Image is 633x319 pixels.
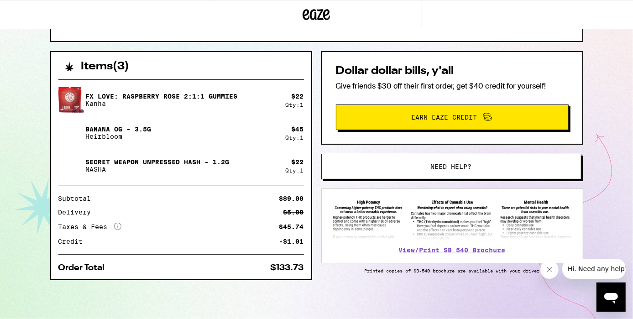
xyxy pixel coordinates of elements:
div: $ 22 [292,93,304,100]
iframe: Button to launch messaging window [596,282,626,312]
div: Qty: 1 [286,135,304,141]
span: Earn Eaze Credit [412,114,477,120]
h2: Items ( 3 ) [81,61,130,72]
div: $133.73 [271,264,304,272]
p: Kanha [86,100,238,107]
div: $45.74 [279,224,304,230]
div: Credit [58,238,89,245]
div: Taxes & Fees [58,223,121,231]
div: $ 22 [292,158,304,166]
iframe: Close message [540,261,559,279]
p: FX LOVE: Raspberry Rose 2:1:1 Gummies [86,93,238,100]
button: Need help? [321,154,581,179]
iframe: Message from company [562,259,626,279]
img: Secret Weapon Unpressed Hash - 1.2g [58,153,84,178]
div: $89.00 [279,195,304,202]
p: Printed copies of SB-540 brochure are available with your driver [321,268,583,273]
a: View/Print SB 540 Brochure [399,246,506,254]
div: $ 45 [292,126,304,133]
div: Qty: 1 [286,167,304,173]
p: Give friends $30 off their first order, get $40 credit for yourself! [336,81,569,91]
p: NASHA [86,166,230,173]
div: Qty: 1 [286,102,304,108]
img: SB 540 Brochure preview [331,198,574,241]
span: Need help? [431,163,472,170]
div: $5.00 [283,209,304,215]
img: Banana OG - 3.5g [58,120,84,146]
img: FX LOVE: Raspberry Rose 2:1:1 Gummies [58,86,84,114]
p: Banana OG - 3.5g [86,126,152,133]
p: Secret Weapon Unpressed Hash - 1.2g [86,158,230,166]
div: -$1.01 [279,238,304,245]
p: Heirbloom [86,133,152,140]
div: Subtotal [58,195,98,202]
button: Earn Eaze Credit [336,105,569,130]
div: Delivery [58,209,98,215]
h2: Dollar dollar bills, y'all [336,66,569,77]
span: Hi. Need any help? [5,6,66,14]
div: Order Total [58,264,111,272]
